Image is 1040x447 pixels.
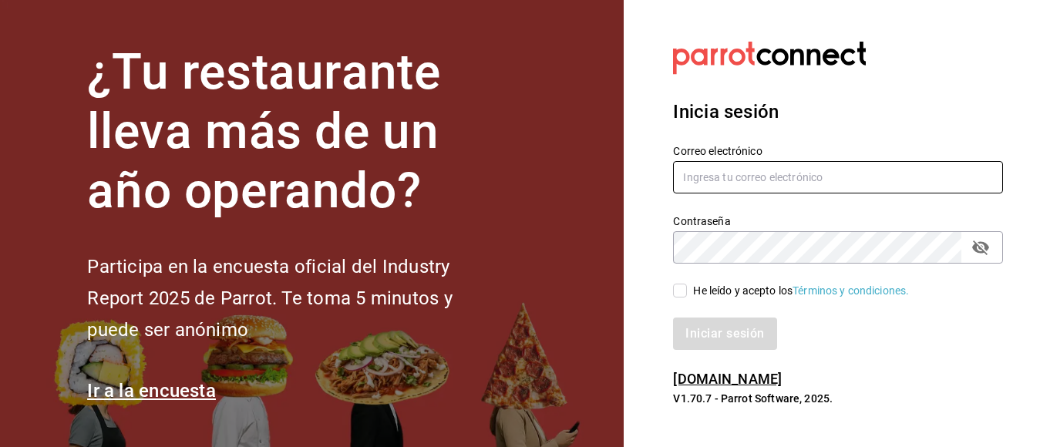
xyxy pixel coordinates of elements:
a: [DOMAIN_NAME] [673,371,782,387]
button: passwordField [968,234,994,260]
label: Correo electrónico [673,146,1003,156]
h3: Inicia sesión [673,98,1003,126]
label: Contraseña [673,216,1003,227]
a: Términos y condiciones. [793,284,909,297]
p: V1.70.7 - Parrot Software, 2025. [673,391,1003,406]
div: He leído y acepto los [693,283,909,299]
input: Ingresa tu correo electrónico [673,161,1003,193]
h2: Participa en la encuesta oficial del Industry Report 2025 de Parrot. Te toma 5 minutos y puede se... [87,251,503,345]
a: Ir a la encuesta [87,380,216,402]
h1: ¿Tu restaurante lleva más de un año operando? [87,43,503,220]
